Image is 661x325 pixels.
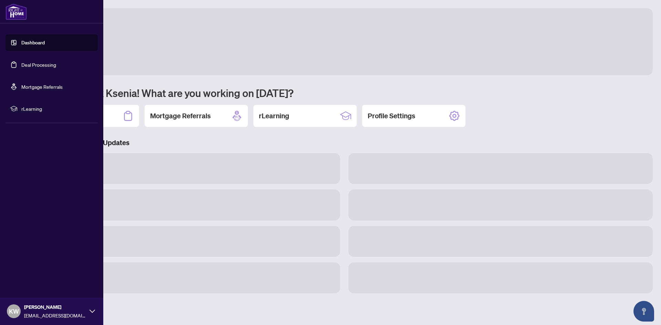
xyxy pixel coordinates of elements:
a: Dashboard [21,40,45,46]
h2: Profile Settings [368,111,415,121]
button: Open asap [633,301,654,322]
h3: Brokerage & Industry Updates [36,138,653,148]
span: rLearning [21,105,93,112]
span: [EMAIL_ADDRESS][DOMAIN_NAME] [24,312,86,319]
span: [PERSON_NAME] [24,303,86,311]
span: KW [9,306,19,316]
h2: Mortgage Referrals [150,111,211,121]
h1: Welcome back Ksenia! What are you working on [DATE]? [36,86,653,99]
a: Mortgage Referrals [21,84,63,90]
a: Deal Processing [21,62,56,68]
h2: rLearning [259,111,289,121]
img: logo [6,3,27,20]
